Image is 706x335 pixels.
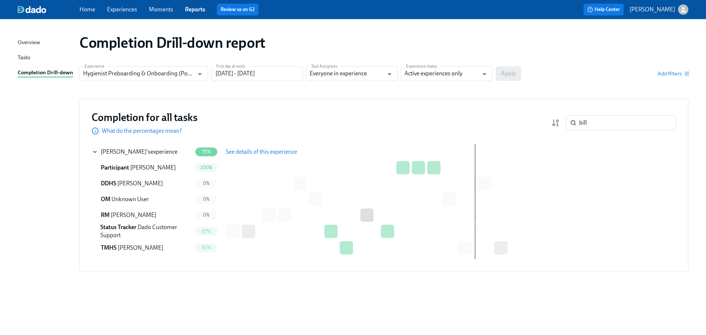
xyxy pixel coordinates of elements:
[197,149,215,154] span: 75%
[101,180,116,187] span: DDHS
[197,229,215,234] span: 67%
[474,241,477,254] div: First day at work • day 29
[92,145,192,159] div: [PERSON_NAME]'sexperience
[92,208,192,222] div: RM [PERSON_NAME]
[384,68,395,80] button: Open
[226,148,297,156] span: See details of this experience
[474,208,477,222] div: First day at work • day 29
[92,192,192,207] div: OM Unknown User
[18,68,74,78] a: Completion Drill-down
[18,6,46,13] img: dado
[79,6,95,13] a: Home
[18,53,74,63] a: Tasks
[111,196,149,203] span: Unknown User
[199,212,214,218] span: 0%
[474,225,477,238] div: First day at work • day 29
[18,38,40,47] div: Overview
[102,127,182,135] p: What do the percentages mean?
[101,211,110,218] span: Regional Manager
[474,145,477,158] div: First day at work • day 29
[117,180,163,187] span: [PERSON_NAME]
[149,6,173,13] a: Moments
[92,176,192,191] div: DDHS [PERSON_NAME]
[474,257,477,258] div: First day at work • day 29
[657,70,688,77] button: Add filters
[101,244,117,251] span: TMHS
[92,111,197,124] h3: Completion for all tasks
[92,223,192,239] div: Status Tracker Dado Customer Support
[18,38,74,47] a: Overview
[479,68,490,80] button: Open
[221,145,302,159] button: See details of this experience
[101,148,146,155] span: [PERSON_NAME]
[118,244,163,251] span: [PERSON_NAME]
[474,192,477,206] div: First day at work • day 29
[221,6,255,13] a: Review us on G2
[199,196,214,202] span: 0%
[199,181,214,186] span: 0%
[587,6,620,13] span: Help Center
[92,160,192,175] div: Participant [PERSON_NAME]
[101,148,178,156] div: 's experience
[551,118,560,127] svg: Completion rate (low to high)
[196,165,217,170] span: 100%
[630,4,688,15] button: [PERSON_NAME]
[79,34,265,51] h1: Completion Drill-down report
[197,245,215,250] span: 50%
[111,211,156,218] span: [PERSON_NAME]
[584,4,624,15] button: Help Center
[18,68,73,78] div: Completion Drill-down
[107,6,137,13] a: Experiences
[185,6,205,13] a: Reports
[579,115,676,130] input: Search by name
[130,164,176,171] span: [PERSON_NAME]
[194,68,206,80] button: Open
[101,164,129,171] span: Participant
[474,161,477,174] div: First day at work • day 29
[18,6,79,13] a: dado
[630,6,675,14] p: [PERSON_NAME]
[217,4,258,15] button: Review us on G2
[101,196,110,203] span: Operations Manager
[18,53,30,63] div: Tasks
[474,177,477,190] div: First day at work • day 29
[100,224,136,231] span: Status Tracker
[92,240,192,255] div: TMHS [PERSON_NAME]
[100,224,177,239] span: Dado Customer Support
